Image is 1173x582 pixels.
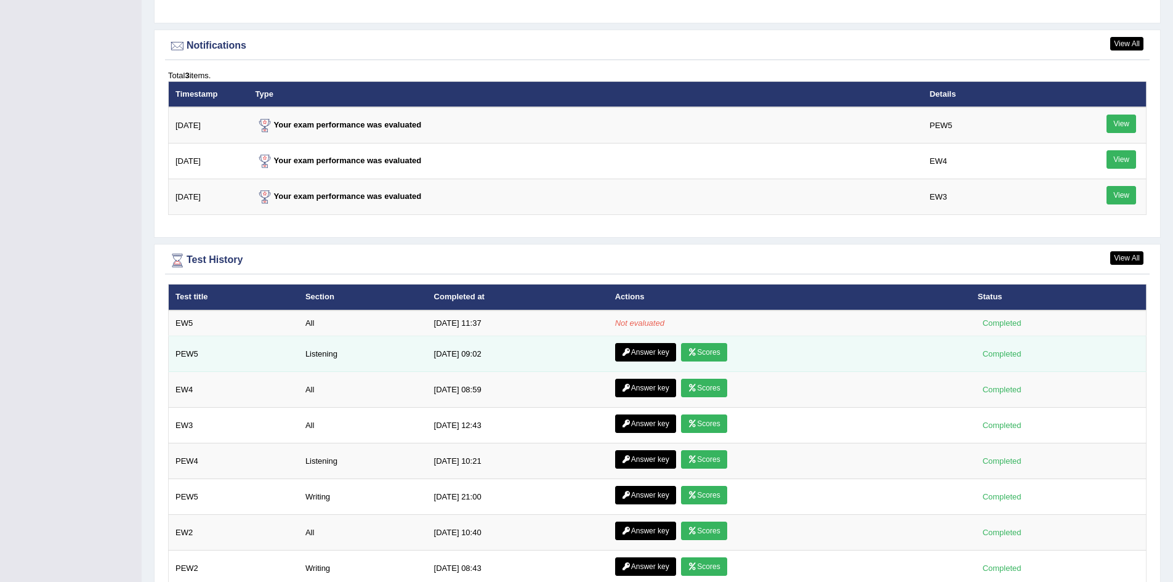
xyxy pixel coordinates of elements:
a: Scores [681,557,727,576]
div: Test History [168,251,1147,270]
div: Completed [978,526,1026,539]
div: Notifications [168,37,1147,55]
td: All [299,408,427,443]
a: Answer key [615,343,676,362]
td: PEW5 [169,479,299,515]
a: Answer key [615,379,676,397]
td: EW4 [923,143,1073,179]
td: Listening [299,443,427,479]
td: [DATE] [169,179,249,215]
th: Details [923,81,1073,107]
strong: Your exam performance was evaluated [256,156,422,165]
div: Completed [978,347,1026,360]
td: EW3 [923,179,1073,215]
th: Completed at [427,285,608,310]
a: Answer key [615,522,676,540]
td: [DATE] 12:43 [427,408,608,443]
td: PEW5 [923,107,1073,143]
a: View All [1110,37,1143,51]
td: All [299,515,427,551]
a: View [1106,115,1136,133]
a: Scores [681,343,727,362]
th: Timestamp [169,81,249,107]
td: PEW4 [169,443,299,479]
td: Listening [299,336,427,372]
th: Status [971,285,1147,310]
div: Completed [978,455,1026,467]
a: View All [1110,251,1143,265]
a: Scores [681,522,727,540]
a: Answer key [615,414,676,433]
td: [DATE] 10:40 [427,515,608,551]
th: Actions [608,285,971,310]
td: [DATE] 10:21 [427,443,608,479]
a: Answer key [615,450,676,469]
div: Completed [978,317,1026,329]
strong: Your exam performance was evaluated [256,120,422,129]
td: [DATE] 09:02 [427,336,608,372]
td: Writing [299,479,427,515]
td: [DATE] [169,107,249,143]
td: EW2 [169,515,299,551]
a: View [1106,150,1136,169]
td: [DATE] 08:59 [427,372,608,408]
a: View [1106,186,1136,204]
a: Scores [681,414,727,433]
a: Scores [681,379,727,397]
a: Scores [681,450,727,469]
div: Completed [978,419,1026,432]
td: [DATE] [169,143,249,179]
td: All [299,372,427,408]
div: Completed [978,490,1026,503]
th: Section [299,285,427,310]
div: Total items. [168,70,1147,81]
th: Type [249,81,923,107]
div: Completed [978,562,1026,575]
td: PEW5 [169,336,299,372]
td: EW3 [169,408,299,443]
a: Answer key [615,486,676,504]
th: Test title [169,285,299,310]
em: Not evaluated [615,318,664,328]
b: 3 [185,71,189,80]
a: Scores [681,486,727,504]
strong: Your exam performance was evaluated [256,192,422,201]
td: [DATE] 11:37 [427,310,608,336]
div: Completed [978,383,1026,396]
td: EW4 [169,372,299,408]
td: All [299,310,427,336]
td: [DATE] 21:00 [427,479,608,515]
a: Answer key [615,557,676,576]
td: EW5 [169,310,299,336]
